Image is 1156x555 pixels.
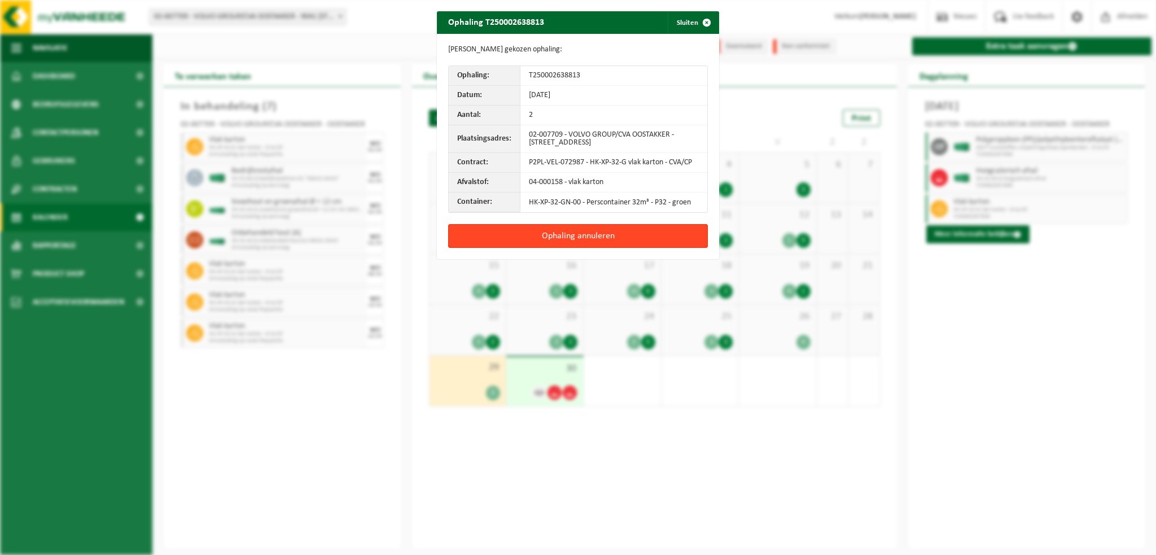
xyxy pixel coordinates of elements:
[520,153,707,173] td: P2PL-VEL-072987 - HK-XP-32-G vlak karton - CVA/CP
[448,45,708,54] p: [PERSON_NAME] gekozen ophaling:
[520,125,707,153] td: 02-007709 - VOLVO GROUP/CVA OOSTAKKER - [STREET_ADDRESS]
[520,86,707,106] td: [DATE]
[520,173,707,193] td: 04-000158 - vlak karton
[449,125,520,153] th: Plaatsingsadres:
[668,11,718,34] button: Sluiten
[448,224,708,248] button: Ophaling annuleren
[449,193,520,212] th: Container:
[520,66,707,86] td: T250002638813
[449,153,520,173] th: Contract:
[449,173,520,193] th: Afvalstof:
[449,86,520,106] th: Datum:
[449,106,520,125] th: Aantal:
[449,66,520,86] th: Ophaling:
[520,193,707,212] td: HK-XP-32-GN-00 - Perscontainer 32m³ - P32 - groen
[520,106,707,125] td: 2
[437,11,555,33] h2: Ophaling T250002638813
